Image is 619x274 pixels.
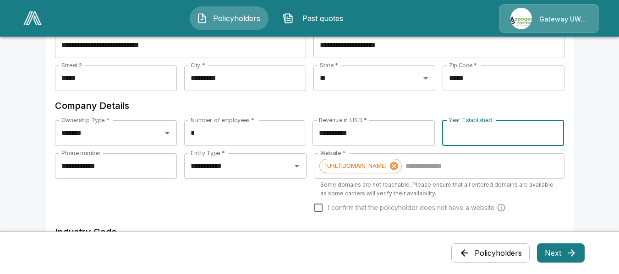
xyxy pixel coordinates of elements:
[61,61,82,69] label: Street 2
[319,116,367,124] label: Revenue in USD *
[497,203,506,212] svg: Carriers run a cyber security scan on the policyholders' websites. Please enter a website wheneve...
[320,180,558,199] p: Some domains are not reachable. Please ensure that all entered domains are available as some carr...
[55,98,564,113] h6: Company Details
[320,149,345,157] label: Website *
[537,243,585,263] button: Next
[191,61,205,69] label: City *
[191,116,254,124] label: Number of employees *
[191,149,225,157] label: Entity Type *
[290,160,303,172] button: Open
[197,13,208,24] img: Policyholders Icon
[61,116,109,124] label: Ownership Type *
[320,161,392,171] span: [URL][DOMAIN_NAME]
[449,61,477,69] label: Zip Code *
[297,13,348,24] span: Past quotes
[283,13,294,24] img: Past quotes Icon
[320,61,338,69] label: State *
[328,203,495,212] span: I confirm that the policyholder does not have a website
[23,11,42,25] img: AA Logo
[319,159,402,173] div: [URL][DOMAIN_NAME]
[449,116,492,124] label: Year Established
[61,149,101,157] label: Phone number
[211,13,262,24] span: Policyholders
[419,72,432,85] button: Open
[55,225,564,239] h6: Industry Code
[161,127,174,140] button: Open
[190,6,268,30] button: Policyholders IconPolicyholders
[451,243,530,263] button: Policyholders
[276,6,355,30] button: Past quotes IconPast quotes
